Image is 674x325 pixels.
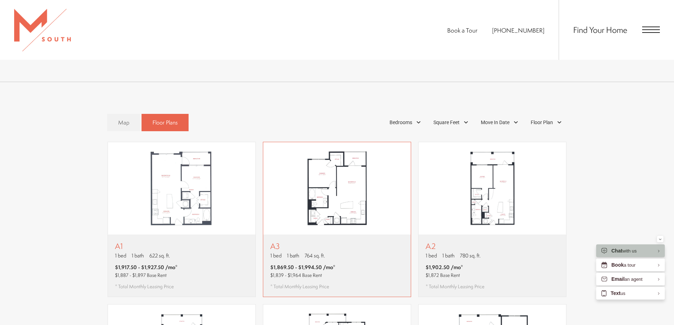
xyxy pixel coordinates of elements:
span: 622 sq. ft. [149,252,170,259]
span: $1,902.50 /mo* [426,263,463,271]
span: 1 bath [442,252,455,259]
span: 1 bath [287,252,299,259]
span: * Total Monthly Leasing Price [426,283,484,290]
span: * Total Monthly Leasing Price [115,283,174,290]
span: Floor Plan [531,119,553,126]
span: $1,839 - $1,964 Base Rent [270,272,322,278]
a: View floor plan A2 [418,142,566,297]
span: 764 sq. ft. [305,252,325,259]
img: A2 - 1 bedroom floor plan layout with 1 bathroom and 780 square feet [419,142,566,235]
img: MSouth [14,9,71,51]
span: $1,887 - $1,897 Base Rent [115,272,167,278]
span: [PHONE_NUMBER] [492,26,545,34]
a: Call us at (813) 945-4462 [492,26,545,34]
span: 1 bath [132,252,144,259]
span: Map [118,118,129,127]
span: $1,917.50 - $1,927.50 /mo* [115,263,178,271]
img: A1 - 1 bedroom floor plan layout with 1 bathroom and 622 square feet [108,142,255,235]
span: 780 sq. ft. [460,252,480,259]
span: * Total Monthly Leasing Price [270,283,329,290]
span: Bedrooms [390,119,412,126]
span: $1,872 Base Rent [426,272,460,278]
p: A2 [426,242,484,250]
p: A1 [115,242,178,250]
a: View floor plan A1 [108,142,256,297]
p: A3 [270,242,335,250]
span: $1,869.50 - $1,994.50 /mo* [270,263,335,271]
span: Move In Date [481,119,509,126]
button: Open Menu [642,27,660,33]
span: Square Feet [433,119,460,126]
span: Floor Plans [152,118,178,127]
span: 1 bed [426,252,437,259]
a: Find Your Home [573,24,627,35]
span: 1 bed [115,252,126,259]
span: 1 bed [270,252,282,259]
img: A3 - 1 bedroom floor plan layout with 1 bathroom and 764 square feet [263,142,411,235]
a: Book a Tour [447,26,477,34]
a: View floor plan A3 [263,142,411,297]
